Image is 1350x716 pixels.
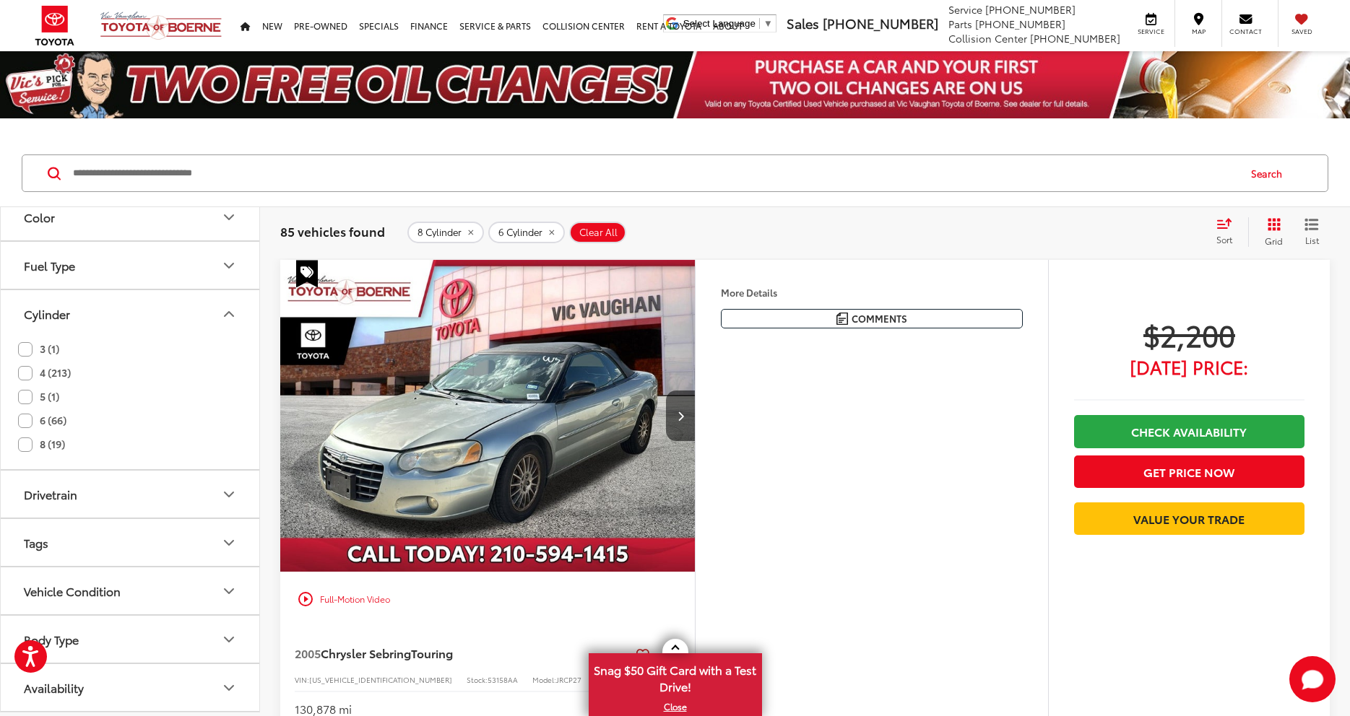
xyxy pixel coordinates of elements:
[18,385,59,409] label: 5 (1)
[24,210,55,224] div: Color
[24,681,84,694] div: Availability
[1135,27,1167,36] span: Service
[18,337,59,361] label: 3 (1)
[280,222,385,240] span: 85 vehicles found
[1074,316,1304,352] span: $2,200
[1248,217,1294,246] button: Grid View
[407,222,484,243] button: remove 8
[467,674,488,685] span: Stock:
[100,11,222,40] img: Vic Vaughan Toyota of Boerne
[18,361,71,385] label: 4 (213)
[787,14,819,32] span: Sales
[411,645,453,661] span: Touring
[24,258,75,272] div: Fuel Type
[24,632,79,646] div: Body Type
[721,309,1023,328] button: Comments
[498,227,542,238] span: 6 Cylinder
[1289,656,1336,702] button: Toggle Chat Window
[321,645,411,661] span: Chrysler Sebring
[1,242,261,289] button: Fuel TypeFuel Type
[1229,27,1262,36] span: Contact
[72,156,1237,191] input: Search by Make, Model, or Keyword
[1182,27,1214,36] span: Map
[309,674,452,685] span: [US_VEHICLE_IDENTIFICATION_NUMBER]
[1,471,261,518] button: DrivetrainDrivetrain
[18,432,65,456] label: 8 (19)
[666,390,695,441] button: Next image
[1286,27,1317,36] span: Saved
[1216,233,1232,245] span: Sort
[590,655,761,699] span: Snag $50 Gift Card with a Test Drive!
[1,567,261,614] button: Vehicle ConditionVehicle Condition
[823,14,938,32] span: [PHONE_NUMBER]
[1209,217,1248,246] button: Select sort value
[296,260,318,287] span: Special
[18,409,66,432] label: 6 (66)
[220,305,238,323] div: Cylinder
[1074,415,1304,447] a: Check Availability
[569,222,626,243] button: Clear All
[24,536,48,549] div: Tags
[24,584,121,598] div: Vehicle Condition
[295,645,321,661] span: 2005
[975,17,1065,31] span: [PHONE_NUMBER]
[1265,235,1283,247] span: Grid
[220,209,238,226] div: Color
[1074,502,1304,535] a: Value Your Trade
[1294,217,1330,246] button: List View
[852,312,907,326] span: Comments
[220,534,238,551] div: Tags
[579,227,618,238] span: Clear All
[1,519,261,566] button: TagsTags
[24,487,77,501] div: Drivetrain
[1074,359,1304,374] span: [DATE] Price:
[220,679,238,697] div: Availability
[295,674,309,685] span: VIN:
[280,260,696,571] a: 2005 Chrysler Sebring Touring2005 Chrysler Sebring Touring2005 Chrysler Sebring Touring2005 Chrys...
[220,631,238,648] div: Body Type
[24,307,70,320] div: Cylinder
[1074,455,1304,488] button: Get Price Now
[488,674,518,685] span: 53158AA
[985,2,1076,17] span: [PHONE_NUMBER]
[683,18,756,29] span: Select Language
[1,193,261,240] button: ColorColor
[836,313,848,325] img: Comments
[1,664,261,711] button: AvailabilityAvailability
[220,582,238,600] div: Vehicle Condition
[1,290,261,337] button: CylinderCylinder
[488,222,565,243] button: remove 6
[556,674,581,685] span: JRCP27
[763,18,773,29] span: ▼
[532,674,556,685] span: Model:
[948,31,1027,45] span: Collision Center
[417,227,462,238] span: 8 Cylinder
[948,2,982,17] span: Service
[280,260,696,572] img: 2005 Chrysler Sebring Touring
[721,287,1023,297] h4: More Details
[759,18,760,29] span: ​
[1030,31,1120,45] span: [PHONE_NUMBER]
[948,17,972,31] span: Parts
[1237,155,1303,191] button: Search
[280,260,696,571] div: 2005 Chrysler Sebring Touring 0
[295,645,631,661] a: 2005Chrysler SebringTouring
[220,486,238,503] div: Drivetrain
[1304,234,1319,246] span: List
[1,616,261,663] button: Body TypeBody Type
[220,257,238,274] div: Fuel Type
[1289,656,1336,702] svg: Start Chat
